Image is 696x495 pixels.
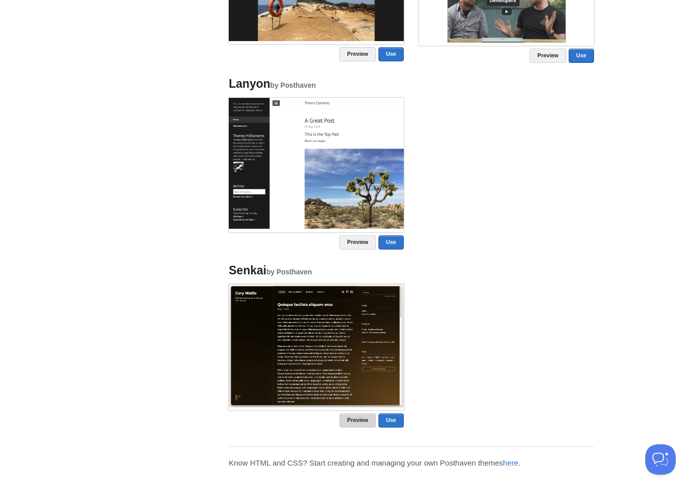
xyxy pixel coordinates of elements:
small: by Posthaven [270,82,316,89]
a: Preview [339,413,376,428]
h4: Lanyon [229,78,404,90]
p: Know HTML and CSS? Start creating and managing your own Posthaven themes . [229,457,594,468]
h4: Senkai [229,264,404,277]
img: Screenshot [229,284,404,407]
a: Preview [339,235,376,250]
iframe: Help Scout Beacon - Open [645,444,676,475]
a: Use [378,235,404,250]
a: Preview [530,49,566,63]
a: Use [378,47,404,61]
a: Preview [339,47,376,61]
a: Use [378,413,404,428]
small: by Posthaven [266,268,312,276]
img: Screenshot [229,98,404,229]
a: here [503,458,518,467]
a: Use [569,49,594,63]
